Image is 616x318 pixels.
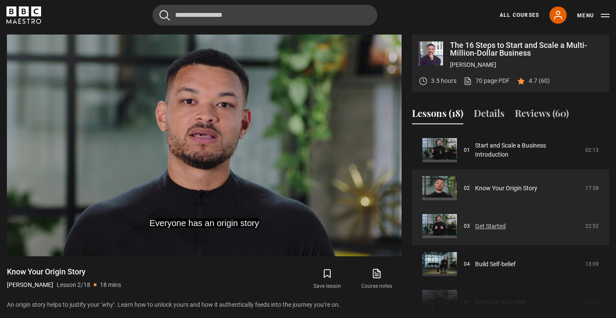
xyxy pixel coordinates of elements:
a: All Courses [500,11,539,19]
p: 18 mins [100,280,121,290]
svg: BBC Maestro [6,6,41,24]
button: Lessons (18) [412,106,463,124]
a: 70 page PDF [463,76,510,85]
button: Details [474,106,504,124]
h1: Know Your Origin Story [7,267,121,277]
p: Lesson 2/18 [57,280,90,290]
a: Know Your Origin Story [475,184,537,193]
input: Search [153,5,377,25]
a: Build Self-belief [475,260,516,269]
button: Reviews (60) [515,106,569,124]
video-js: Video Player [7,35,402,256]
p: An origin story helps to justify your ‘why’. Learn how to unlock yours and how it authentically f... [7,300,402,309]
p: 3.5 hours [431,76,456,85]
a: Get Started [475,222,506,231]
button: Submit the search query [160,10,170,21]
button: Save lesson [303,267,352,292]
a: Course notes [352,267,402,292]
p: The 16 Steps to Start and Scale a Multi-Million-Dollar Business [450,41,602,57]
p: [PERSON_NAME] [7,280,53,290]
button: Toggle navigation [577,11,610,20]
a: Start and Scale a Business Introduction [475,141,580,159]
p: [PERSON_NAME] [450,60,602,69]
p: 4.7 (60) [529,76,550,85]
